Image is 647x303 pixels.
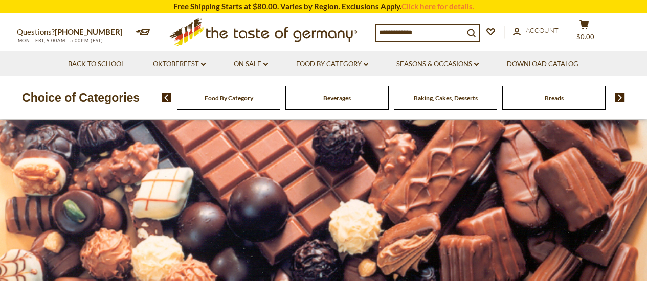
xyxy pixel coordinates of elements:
a: [PHONE_NUMBER] [55,27,123,36]
p: Questions? [17,26,130,39]
a: Seasons & Occasions [396,59,479,70]
a: On Sale [234,59,268,70]
span: MON - FRI, 9:00AM - 5:00PM (EST) [17,38,104,43]
a: Click here for details. [401,2,474,11]
a: Baking, Cakes, Desserts [414,94,478,102]
img: previous arrow [162,93,171,102]
a: Breads [545,94,564,102]
a: Food By Category [296,59,368,70]
a: Download Catalog [507,59,578,70]
a: Account [513,25,559,36]
img: next arrow [615,93,625,102]
a: Oktoberfest [153,59,206,70]
a: Back to School [68,59,125,70]
span: $0.00 [576,33,594,41]
a: Beverages [323,94,351,102]
span: Account [526,26,559,34]
button: $0.00 [569,20,600,45]
a: Food By Category [205,94,253,102]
